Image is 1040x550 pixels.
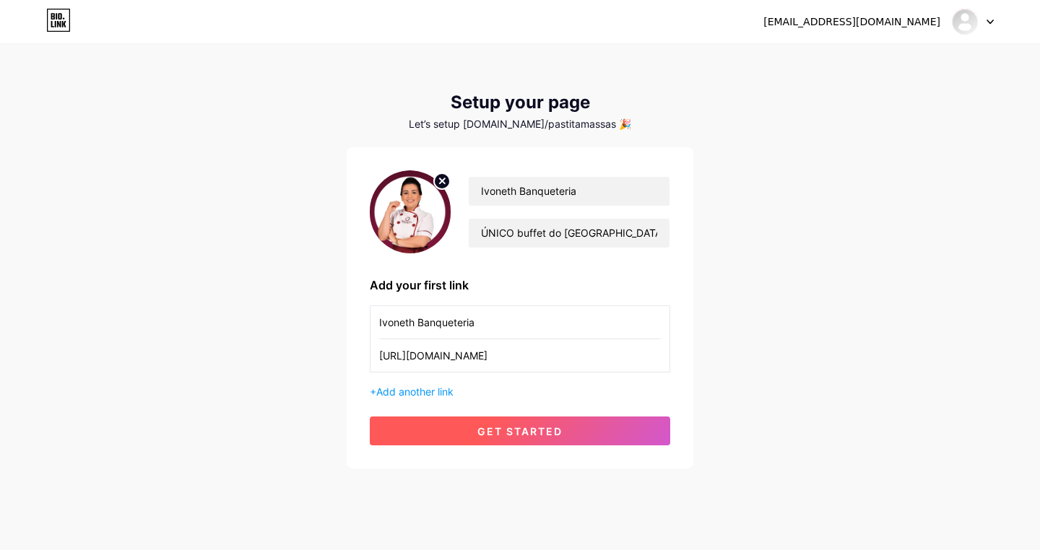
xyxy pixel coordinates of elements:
[376,385,454,398] span: Add another link
[370,170,451,253] img: profile pic
[951,8,979,35] img: pastitamassas
[370,384,670,399] div: +
[347,92,693,113] div: Setup your page
[347,118,693,130] div: Let’s setup [DOMAIN_NAME]/pastitamassas 🎉
[763,14,940,30] div: [EMAIL_ADDRESS][DOMAIN_NAME]
[370,416,670,445] button: get started
[469,219,669,248] input: bio
[469,177,669,206] input: Your name
[370,276,670,294] div: Add your first link
[477,425,563,437] span: get started
[379,339,661,372] input: URL (https://instagram.com/yourname)
[379,306,661,339] input: Link name (My Instagram)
